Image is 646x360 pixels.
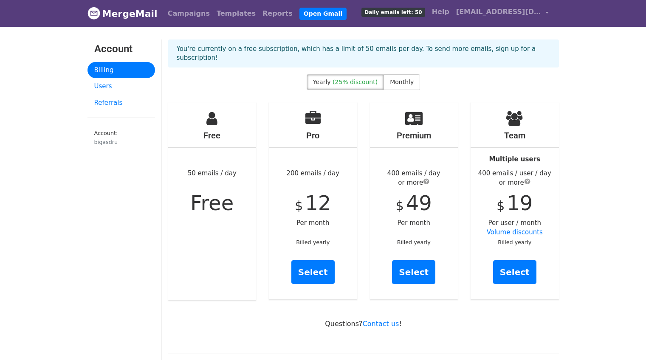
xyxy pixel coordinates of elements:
[358,3,428,20] a: Daily emails left: 50
[94,130,148,146] small: Account:
[168,130,257,141] h4: Free
[361,8,425,17] span: Daily emails left: 50
[269,102,357,299] div: 200 emails / day Per month
[498,239,531,245] small: Billed yearly
[489,155,540,163] strong: Multiple users
[333,79,378,85] span: (25% discount)
[471,130,559,141] h4: Team
[487,228,543,236] a: Volume discounts
[87,5,158,22] a: MergeMail
[471,102,559,299] div: Per user / month
[296,239,330,245] small: Billed yearly
[507,191,533,215] span: 19
[168,319,559,328] p: Questions? !
[213,5,259,22] a: Templates
[453,3,552,23] a: [EMAIL_ADDRESS][DOMAIN_NAME]
[397,239,431,245] small: Billed yearly
[177,45,550,62] p: You're currently on a free subscription, which has a limit of 50 emails per day. To send more ema...
[370,130,458,141] h4: Premium
[429,3,453,20] a: Help
[164,5,213,22] a: Campaigns
[87,7,100,20] img: MergeMail logo
[87,95,155,111] a: Referrals
[471,169,559,188] div: 400 emails / user / day or more
[370,102,458,299] div: Per month
[390,79,414,85] span: Monthly
[406,191,432,215] span: 49
[496,198,505,213] span: $
[313,79,331,85] span: Yearly
[94,138,148,146] div: bigasdru
[396,198,404,213] span: $
[493,260,536,284] a: Select
[295,198,303,213] span: $
[456,7,541,17] span: [EMAIL_ADDRESS][DOMAIN_NAME]
[168,102,257,300] div: 50 emails / day
[87,62,155,79] a: Billing
[87,78,155,95] a: Users
[363,320,399,328] a: Contact us
[299,8,347,20] a: Open Gmail
[94,43,148,55] h3: Account
[190,191,234,215] span: Free
[259,5,296,22] a: Reports
[269,130,357,141] h4: Pro
[291,260,335,284] a: Select
[392,260,435,284] a: Select
[305,191,331,215] span: 12
[370,169,458,188] div: 400 emails / day or more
